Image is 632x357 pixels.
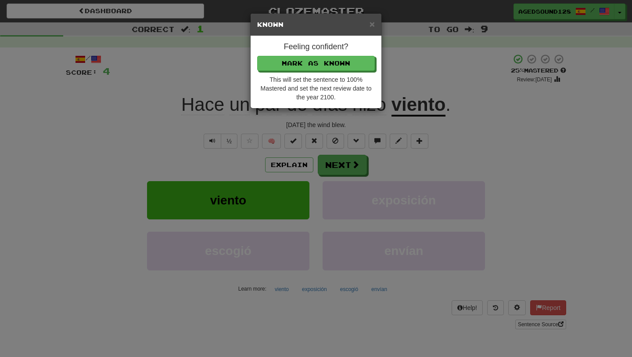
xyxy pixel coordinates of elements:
[257,20,375,29] h5: Known
[257,75,375,102] div: This will set the sentence to 100% Mastered and set the next review date to the year 2100.
[370,19,375,29] button: Close
[257,56,375,71] button: Mark as Known
[370,19,375,29] span: ×
[257,43,375,51] h4: Feeling confident?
